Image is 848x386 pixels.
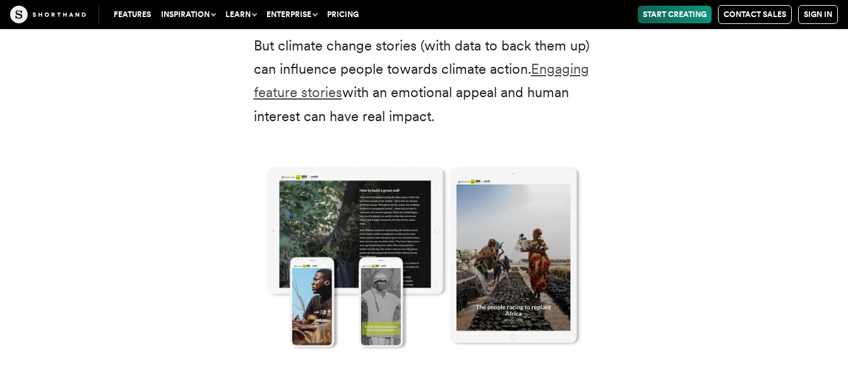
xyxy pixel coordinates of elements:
[156,6,220,23] button: Inspiration
[10,6,86,23] img: The Craft
[798,5,838,24] a: Sign in
[638,6,712,23] a: Start Creating
[229,143,620,369] img: Screenshots from a climate change story from Pioneer's Post
[718,5,792,24] a: Contact Sales
[109,6,156,23] a: Features
[254,61,589,100] a: Engaging feature stories
[220,6,261,23] button: Learn
[322,6,364,23] a: Pricing
[254,34,595,129] p: But climate change stories (with data to back them up) can influence people towards climate actio...
[261,6,322,23] button: Enterprise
